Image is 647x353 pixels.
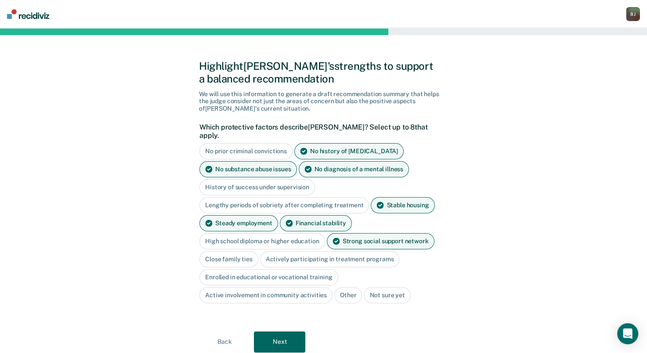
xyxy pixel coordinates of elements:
div: Lengthy periods of sobriety after completing treatment [199,197,369,213]
div: No prior criminal convictions [199,143,293,159]
div: Enrolled in educational or vocational training [199,269,338,285]
div: No substance abuse issues [199,161,297,177]
div: Strong social support network [327,233,434,249]
div: We will use this information to generate a draft recommendation summary that helps the judge cons... [199,90,448,112]
div: Steady employment [199,215,278,231]
div: Not sure yet [364,287,410,303]
button: BJ [626,7,640,21]
div: Highlight [PERSON_NAME]'s strengths to support a balanced recommendation [199,60,448,85]
div: Close family ties [199,251,258,267]
div: History of success under supervision [199,179,315,195]
div: Stable housing [371,197,434,213]
div: Other [334,287,362,303]
div: No history of [MEDICAL_DATA] [294,143,404,159]
button: Next [254,331,305,353]
div: Active involvement in community activities [199,287,333,303]
div: Actively participating in treatment programs [260,251,400,267]
div: High school diploma or higher education [199,233,325,249]
button: Back [199,331,250,353]
div: No diagnosis of a mental illness [299,161,409,177]
div: Open Intercom Messenger [617,323,638,344]
div: Financial stability [280,215,352,231]
label: Which protective factors describe [PERSON_NAME] ? Select up to 8 that apply. [199,123,443,140]
img: Recidiviz [7,9,49,19]
div: B J [626,7,640,21]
